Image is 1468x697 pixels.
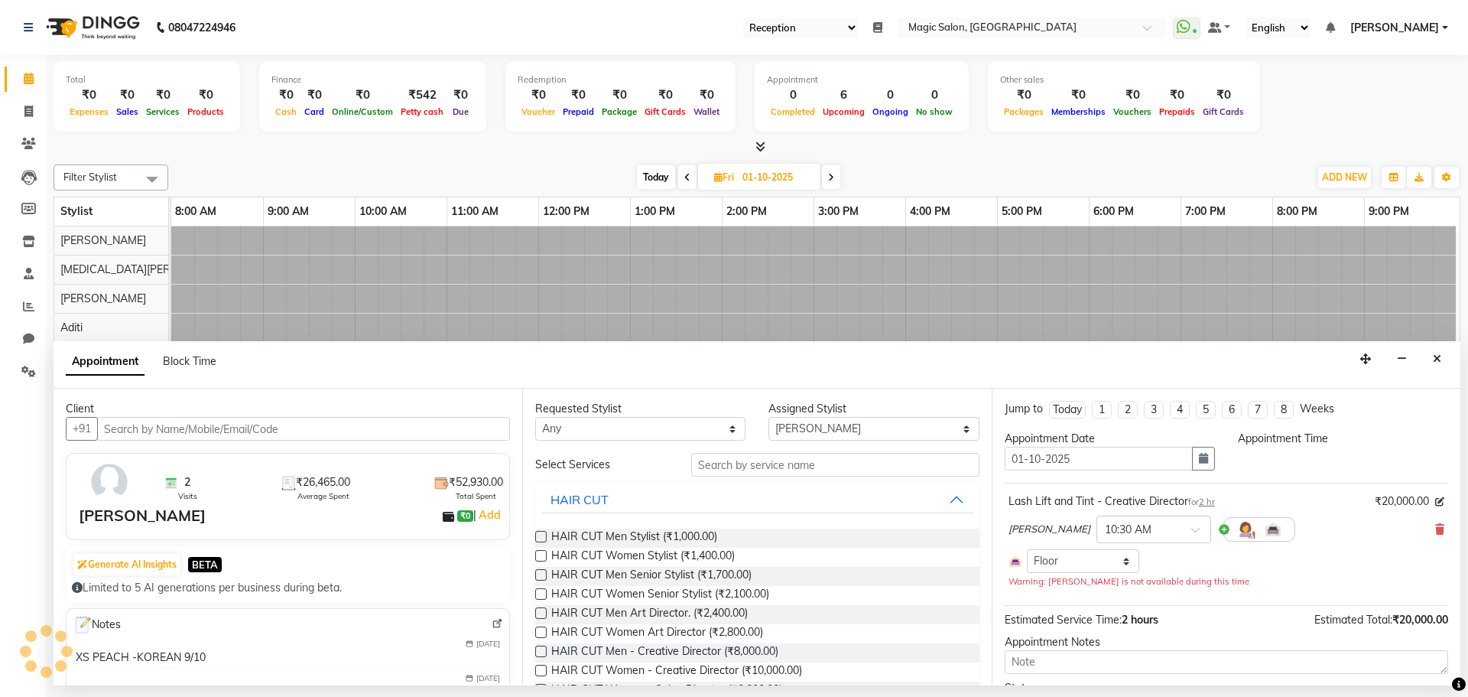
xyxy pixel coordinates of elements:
span: Wallet [690,106,723,117]
div: ₹0 [559,86,598,104]
span: BETA [188,557,222,572]
span: HAIR CUT Men Art Director. (₹2,400.00) [551,605,748,624]
a: 8:00 AM [171,200,220,223]
div: Appointment Time [1238,431,1448,447]
span: HAIR CUT Women Stylist (₹1,400.00) [551,548,735,567]
a: Add [476,506,503,524]
span: [MEDICAL_DATA][PERSON_NAME] [60,262,232,276]
span: Estimated Total: [1314,613,1392,627]
span: Appointment [66,348,145,376]
div: Total [66,73,228,86]
div: Client [66,401,510,417]
div: ₹0 [271,86,300,104]
span: Gift Cards [641,106,690,117]
div: ₹0 [112,86,142,104]
span: Upcoming [819,106,869,117]
div: Finance [271,73,474,86]
input: yyyy-mm-dd [1005,447,1193,471]
div: 0 [912,86,956,104]
div: ₹542 [397,86,447,104]
span: ₹20,000.00 [1375,493,1429,510]
span: HAIR CUT Women Senior Stylist (₹2,100.00) [551,586,769,605]
div: ₹0 [1109,86,1155,104]
span: HAIR CUT Women Art Director (₹2,800.00) [551,624,763,643]
li: 8 [1274,401,1294,419]
span: Due [449,106,473,117]
span: Packages [1000,106,1047,117]
span: Expenses [66,106,112,117]
div: [PERSON_NAME] [79,504,206,527]
div: Weeks [1300,401,1334,417]
div: Jump to [1005,401,1043,417]
div: 0 [767,86,819,104]
span: Estimated Service Time: [1005,613,1122,627]
button: +91 [66,417,98,441]
span: [DATE] [476,638,500,650]
li: 3 [1144,401,1164,419]
span: Stylist [60,204,93,218]
div: Appointment [767,73,956,86]
div: XS PEACH -KOREAN 9/10 [76,650,206,666]
span: Block Time [163,354,216,368]
div: ₹0 [142,86,183,104]
li: 2 [1118,401,1138,419]
span: Completed [767,106,819,117]
span: Fri [710,171,738,183]
li: 1 [1092,401,1112,419]
div: ₹0 [447,86,474,104]
div: 6 [819,86,869,104]
span: Ongoing [869,106,912,117]
button: Close [1426,347,1448,371]
span: Prepaids [1155,106,1199,117]
div: ₹0 [1047,86,1109,104]
span: 2 hours [1122,613,1158,627]
div: Lash Lift and Tint - Creative Director [1008,493,1215,510]
img: Hairdresser.png [1236,520,1255,539]
div: ₹0 [641,86,690,104]
span: Total Spent [456,490,496,502]
div: Status [1005,680,1215,696]
span: [PERSON_NAME] [1008,522,1090,537]
span: Today [637,165,675,189]
div: ₹0 [598,86,641,104]
a: 10:00 AM [356,200,411,223]
span: 2 [184,474,190,490]
img: logo [39,6,144,49]
span: Vouchers [1109,106,1155,117]
span: ₹20,000.00 [1392,613,1448,627]
div: HAIR CUT [550,490,609,509]
span: HAIR CUT Men Stylist (₹1,000.00) [551,529,717,548]
div: ₹0 [66,86,112,104]
span: Cash [271,106,300,117]
img: Interior.png [1008,555,1022,568]
span: ₹26,465.00 [296,474,350,490]
div: ₹0 [1000,86,1047,104]
button: ADD NEW [1318,167,1371,188]
button: Generate AI Insights [73,554,180,575]
span: Card [300,106,328,117]
div: ₹0 [690,86,723,104]
div: Requested Stylist [535,401,745,417]
div: ₹0 [183,86,228,104]
span: Aditi [60,321,83,334]
div: Redemption [518,73,723,86]
div: Today [1053,402,1082,418]
span: [PERSON_NAME] [60,292,146,305]
img: Interior.png [1264,520,1282,539]
span: HAIR CUT Men - Creative Director (₹8,000.00) [551,643,778,663]
span: Services [142,106,183,117]
li: 5 [1196,401,1216,419]
a: 2:00 PM [723,200,771,223]
input: Search by Name/Mobile/Email/Code [97,417,510,441]
li: 4 [1170,401,1190,419]
span: Average Spent [297,490,349,502]
a: 6:00 PM [1090,200,1138,223]
b: 08047224946 [168,6,235,49]
div: Other sales [1000,73,1248,86]
small: for [1188,497,1215,507]
div: ₹0 [518,86,559,104]
div: Select Services [524,457,679,473]
span: Voucher [518,106,559,117]
span: Online/Custom [328,106,397,117]
span: ADD NEW [1322,171,1367,183]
